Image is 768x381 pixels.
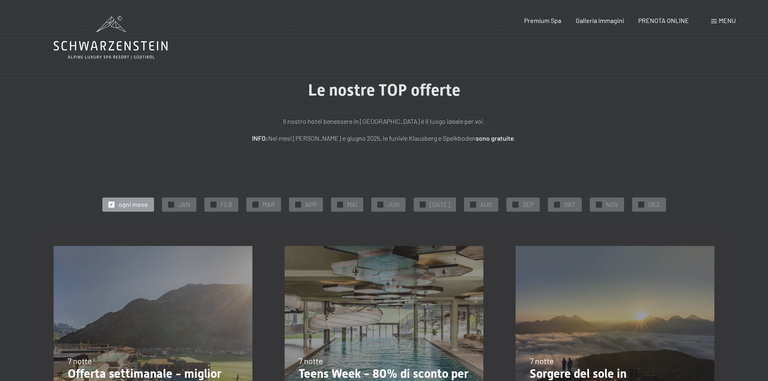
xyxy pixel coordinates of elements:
strong: sono gratuite [476,134,514,142]
span: Menu [719,17,736,24]
span: OKT [564,200,576,209]
a: PRENOTA ONLINE [638,17,689,24]
span: ogni mese [119,200,148,209]
span: ✓ [110,202,113,207]
span: APR [305,200,317,209]
span: 7 notte [299,356,323,366]
span: ✓ [379,202,382,207]
span: [DATE] [430,200,450,209]
span: ✓ [597,202,600,207]
span: NOV [606,200,618,209]
span: ✓ [338,202,341,207]
span: ✓ [254,202,257,207]
p: Il nostro hotel benessere in [GEOGRAPHIC_DATA] è il luogo ideale per voi. [183,116,586,127]
span: 7 notte [530,356,554,366]
a: Premium Spa [524,17,561,24]
strong: INFO: [252,134,268,142]
span: Le nostre TOP offerte [308,81,460,100]
a: Galleria immagini [576,17,624,24]
span: ✓ [555,202,558,207]
span: MAR [262,200,275,209]
span: FEB [221,200,232,209]
span: ✓ [639,202,643,207]
span: JAN [178,200,190,209]
span: AUG [480,200,492,209]
span: DEZ [648,200,660,209]
span: ✓ [471,202,475,207]
span: ✓ [169,202,173,207]
span: 7 notte [68,356,92,366]
span: SEP [522,200,534,209]
span: ✓ [296,202,300,207]
span: ✓ [514,202,517,207]
span: JUN [387,200,400,209]
p: Nei mesi [PERSON_NAME] e giugno 2025, le funivie Klausberg e Speikboden . [183,133,586,144]
span: MAI [347,200,357,209]
span: ✓ [421,202,424,207]
span: ✓ [212,202,215,207]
